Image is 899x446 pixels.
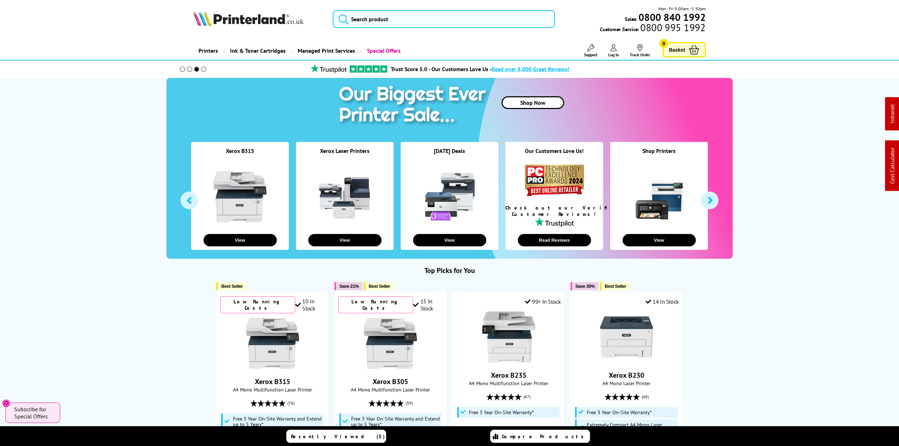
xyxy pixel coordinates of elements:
div: 99+ In Stock [525,298,561,305]
span: Read over 8,000 Great Reviews! [492,65,569,73]
a: Recently Viewed (5) [286,430,386,443]
img: Xerox B305 [364,317,417,370]
span: 0 [659,39,668,48]
div: Our Customers Love Us! [505,147,603,163]
span: Free 3 Year On-Site Warranty* [587,410,652,415]
a: Xerox B305 [364,364,417,371]
span: 0800 995 1992 [639,24,705,31]
a: Intranet [889,104,896,124]
input: Search product [333,10,555,28]
button: Save 30% [571,282,599,290]
a: Printers [193,42,223,60]
button: View [308,234,382,246]
img: printer sale [335,78,493,133]
span: Sales: [625,16,637,22]
span: Save 21% [339,284,359,289]
div: Shop Printers [610,147,708,163]
div: Low Running Costs [338,296,413,313]
span: Mon - Fri 9:00am - 5:30pm [658,5,706,12]
a: Xerox B230 [600,358,653,365]
span: A4 Mono Multifunction Laser Printer [220,386,325,393]
img: Printerland Logo [193,11,304,26]
a: Xerox B315 [246,364,299,371]
span: Recently Viewed (5) [291,433,385,440]
img: Xerox B235 [482,310,535,364]
span: (48) [642,390,649,404]
img: trustpilot rating [307,64,350,73]
span: Compare Products [502,433,588,440]
span: Save 30% [576,284,595,289]
a: Xerox B230 [609,371,644,380]
button: View [623,234,696,246]
a: Track Order [630,44,650,57]
a: Trust Score 5.0 - Our Customers Love Us -Read over 8,000 Great Reviews! [391,65,569,73]
div: 10 In Stock [295,298,325,312]
span: Free 3 Year On-Site Warranty and Extend up to 5 Years* [233,416,322,427]
a: Printerland Logo [193,11,324,28]
img: trustpilot rating [350,65,387,73]
span: (47) [523,390,531,404]
span: Log In [608,52,619,57]
a: Managed Print Services [291,42,360,60]
button: Best Seller [364,282,394,290]
a: Xerox B305 [373,377,408,386]
a: Xerox B235 [482,358,535,365]
a: Shop Now [502,96,564,109]
span: Best Seller [221,284,243,289]
button: View [204,234,277,246]
b: 0800 840 1992 [639,11,706,24]
a: Xerox B315 [226,147,254,154]
button: Best Seller [216,282,246,290]
span: Customer Service: [600,24,705,33]
span: Free 3 Year On-Site Warranty* [469,410,534,415]
span: Best Seller [605,284,626,289]
a: Xerox Laser Printers [320,147,370,154]
a: Basket 0 [663,42,706,57]
span: Subscribe for Special Offers [14,406,53,420]
span: Best Seller [369,284,390,289]
span: £156.00 [467,425,490,434]
span: A4 Mono Multifunction Laser Printer [456,380,561,387]
span: Basket [669,45,685,55]
div: Check out our Verified Customer Reviews! [505,205,603,217]
a: Support [584,44,597,57]
span: Extremely Compact A4 Mono Laser Printer [587,422,676,433]
div: Low Running Costs [220,296,295,313]
button: Best Seller [600,282,630,290]
button: Close [2,399,10,407]
div: 14 In Stock [646,298,679,305]
a: Ink & Toner Cartridges [223,42,291,60]
span: Free 3 Year On-Site Warranty and Extend up to 5 Years* [351,416,440,427]
a: Compare Products [490,430,590,443]
a: Xerox B235 [491,371,526,380]
a: 0800 840 1992 [637,14,706,21]
a: Log In [608,44,619,57]
button: View [413,234,486,246]
div: [DATE] Deals [401,147,498,163]
span: (39) [406,396,413,410]
div: 15 In Stock [413,298,443,312]
a: Cost Calculator [889,148,896,184]
span: Ink & Toner Cartridges [230,42,286,60]
a: Special Offers [360,42,406,60]
button: Save 21% [334,282,362,290]
span: A4 Mono Multifunction Laser Printer [338,386,443,393]
span: (76) [287,396,294,410]
img: Xerox B230 [600,310,653,364]
span: A4 Mono Laser Printer [574,380,679,387]
span: Support [584,52,597,57]
button: Read Reviews [518,234,591,246]
img: Xerox B315 [246,317,299,370]
a: Xerox B315 [255,377,290,386]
